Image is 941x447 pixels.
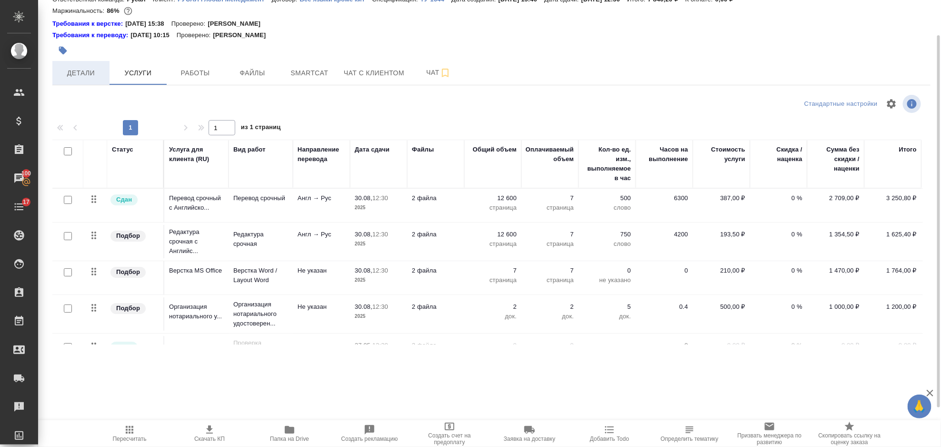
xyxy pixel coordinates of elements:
p: 1 000,00 ₽ [812,302,860,312]
span: Услуги [115,67,161,79]
p: 7 [526,266,574,275]
p: 2025 [355,203,402,213]
p: 1 354,50 ₽ [812,230,860,239]
p: 387,00 ₽ [698,193,745,203]
p: страница [469,275,517,285]
div: Сумма без скидки / наценки [812,145,860,173]
p: 2 файла [412,341,460,350]
p: 1 625,40 ₽ [869,230,917,239]
p: 0 [583,266,631,275]
p: страница [526,239,574,249]
p: Редактура срочная с Английс... [169,227,224,256]
button: 🙏 [908,395,931,418]
p: Подбор [116,267,140,277]
span: 100 [16,169,37,178]
p: 3 250,80 ₽ [869,193,917,203]
div: split button [802,97,880,112]
span: Файлы [230,67,275,79]
a: Требования к верстке: [52,19,125,29]
span: Настроить таблицу [880,92,903,115]
p: 0,00 ₽ [698,341,745,350]
a: 100 [2,166,36,190]
div: Дата сдачи [355,145,390,154]
p: 5 [583,302,631,312]
p: Маржинальность: [52,7,107,14]
span: из 1 страниц [241,122,281,135]
p: страница [526,203,574,213]
td: 0 [636,336,693,369]
a: 17 [2,195,36,219]
p: док. [469,312,517,321]
p: 7 [526,193,574,203]
p: 12:30 [372,342,388,349]
p: 500,00 ₽ [698,302,745,312]
span: Посмотреть информацию [903,95,923,113]
p: 0 % [755,341,802,350]
p: страница [526,275,574,285]
p: 2 [526,302,574,312]
p: док. [526,312,574,321]
span: 17 [17,197,35,207]
p: 30.08, [355,194,372,202]
p: 2 [469,302,517,312]
div: Общий объем [473,145,517,154]
p: Англ → Рус [298,230,345,239]
p: 12 600 [469,193,517,203]
p: Перевод срочный с Английско... [169,193,224,213]
div: Услуга для клиента (RU) [169,145,224,164]
p: 2 709,00 ₽ [812,193,860,203]
p: 2 файла [412,302,460,312]
p: [PERSON_NAME] [213,30,273,40]
p: слово [583,203,631,213]
td: 4200 [636,225,693,258]
p: 12:30 [372,194,388,202]
td: 0 [636,261,693,295]
p: Редактура срочная [233,230,288,249]
p: 1 470,00 ₽ [812,266,860,275]
p: 86% [107,7,121,14]
p: 12:30 [372,231,388,238]
div: Направление перевода [298,145,345,164]
p: 1 200,00 ₽ [869,302,917,312]
p: 27.05, [355,342,372,349]
span: Smartcat [287,67,332,79]
div: Оплачиваемый объем [526,145,574,164]
p: 750 [583,230,631,239]
p: 0 % [755,266,802,275]
p: не указано [583,275,631,285]
p: 0,00 ₽ [812,341,860,350]
p: 2025 [355,312,402,321]
p: Организация нотариального удостоверен... [233,300,288,328]
span: Работы [172,67,218,79]
p: 30.08, [355,303,372,310]
p: 0 [469,341,517,350]
p: Сдан [116,342,132,352]
p: 193,50 ₽ [698,230,745,239]
p: 0 % [755,230,802,239]
p: [DATE] 10:15 [130,30,177,40]
p: 12:30 [372,267,388,274]
a: Требования к переводу: [52,30,130,40]
p: Проверка качества перевода (LQA) [233,338,288,367]
p: 2 файла [412,193,460,203]
p: 2025 [355,239,402,249]
p: 0 % [755,302,802,312]
p: Подбор [116,304,140,313]
p: [DATE] 15:38 [125,19,171,29]
p: 7 [469,266,517,275]
p: 2 файла [412,230,460,239]
p: 1 764,00 ₽ [869,266,917,275]
div: Статус [112,145,133,154]
div: Кол-во ед. изм., выполняемое в час [583,145,631,183]
p: 30.08, [355,231,372,238]
p: страница [469,239,517,249]
p: Не указан [298,266,345,275]
p: Перевод срочный [233,193,288,203]
p: 0,00 ₽ [869,341,917,350]
div: Файлы [412,145,434,154]
div: Вид работ [233,145,266,154]
p: Проверено: [177,30,213,40]
span: Чат [416,67,461,79]
p: 0 [526,341,574,350]
p: Верстка MS Office [169,266,224,275]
